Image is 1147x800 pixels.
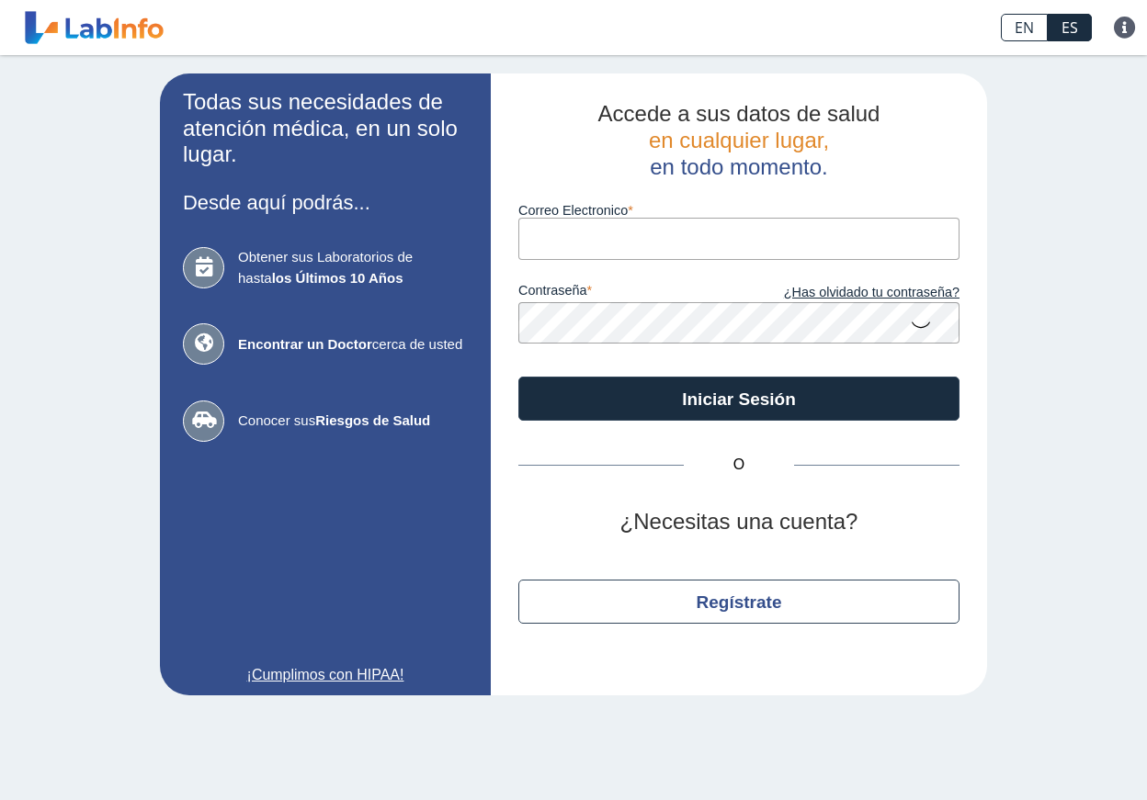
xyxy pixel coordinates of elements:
[183,191,468,214] h3: Desde aquí podrás...
[518,377,960,421] button: Iniciar Sesión
[238,336,372,352] b: Encontrar un Doctor
[238,411,468,432] span: Conocer sus
[649,128,829,152] span: en cualquier lugar,
[1001,14,1048,41] a: EN
[518,283,739,303] label: contraseña
[518,509,960,535] h2: ¿Necesitas una cuenta?
[684,454,794,476] span: O
[315,412,430,428] b: Riesgos de Salud
[518,203,960,218] label: Correo Electronico
[739,283,960,303] a: ¿Has olvidado tu contraseña?
[598,101,880,126] span: Accede a sus datos de salud
[272,270,403,286] b: los Últimos 10 Años
[183,89,468,168] h2: Todas sus necesidades de atención médica, en un solo lugar.
[518,580,960,624] button: Regístrate
[650,154,827,179] span: en todo momento.
[238,247,468,288] span: Obtener sus Laboratorios de hasta
[238,334,468,355] span: cerca de usted
[183,664,468,686] a: ¡Cumplimos con HIPAA!
[1048,14,1092,41] a: ES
